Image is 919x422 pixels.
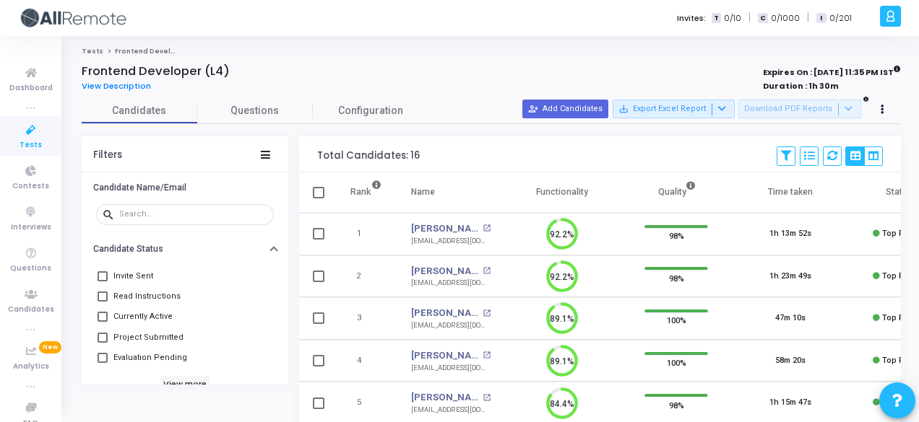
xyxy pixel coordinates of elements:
[411,306,479,320] a: [PERSON_NAME]
[677,12,706,25] label: Invites:
[483,309,491,317] mat-icon: open_in_new
[335,172,397,213] th: Rank
[505,172,619,213] th: Functionality
[738,100,861,118] button: Download PDF Reports
[807,10,809,25] span: |
[113,329,184,346] span: Project Submitted
[769,271,811,283] div: 1h 23m 49s
[93,244,163,255] h6: Candidate Status
[748,10,751,25] span: |
[113,308,173,325] span: Currently Active
[335,297,397,340] td: 3
[12,180,49,193] span: Contests
[113,349,187,366] span: Evaluation Pending
[82,103,197,118] span: Candidates
[618,104,629,114] mat-icon: save_alt
[335,255,397,298] td: 2
[619,172,733,213] th: Quality
[775,355,806,367] div: 58m 20s
[667,313,686,328] span: 100%
[11,221,51,234] span: Interviews
[10,263,51,275] span: Questions
[763,63,901,79] strong: Expires On : [DATE] 11:35 PM IST
[483,351,491,359] mat-icon: open_in_new
[669,271,684,285] span: 98%
[13,361,49,373] span: Analytics
[411,348,479,363] a: [PERSON_NAME]
[667,356,686,370] span: 100%
[816,13,826,24] span: I
[669,397,684,412] span: 98%
[113,288,181,305] span: Read Instructions
[829,12,852,25] span: 0/201
[20,139,42,151] span: Tests
[768,184,813,200] div: Time taken
[771,12,800,25] span: 0/1000
[411,390,479,405] a: [PERSON_NAME]
[712,13,721,24] span: T
[197,103,313,118] span: Questions
[82,64,230,79] h4: Frontend Developer (L4)
[411,184,435,200] div: Name
[119,210,268,219] input: Search...
[411,363,491,374] div: [EMAIL_ADDRESS][DOMAIN_NAME]
[769,397,811,409] div: 1h 15m 47s
[102,208,119,221] mat-icon: search
[522,100,608,118] button: Add Candidates
[93,149,122,161] div: Filters
[613,100,735,118] button: Export Excel Report
[82,80,151,92] span: View Description
[338,103,403,118] span: Configuration
[8,304,54,316] span: Candidates
[483,267,491,275] mat-icon: open_in_new
[82,47,901,56] nav: breadcrumb
[82,238,288,260] button: Candidate Status
[82,176,288,198] button: Candidate Name/Email
[18,4,126,32] img: logo
[411,264,479,278] a: [PERSON_NAME]
[115,47,204,56] span: Frontend Developer (L4)
[411,320,491,331] div: [EMAIL_ADDRESS][DOMAIN_NAME]
[9,82,53,94] span: Dashboard
[82,47,103,56] a: Tests
[93,183,186,193] h6: Candidate Name/Email
[775,312,806,325] div: 47m 10s
[724,12,741,25] span: 0/10
[845,146,883,166] div: View Options
[483,224,491,232] mat-icon: open_in_new
[335,340,397,382] td: 4
[411,278,491,289] div: [EMAIL_ADDRESS][DOMAIN_NAME]
[335,213,397,255] td: 1
[769,228,811,240] div: 1h 13m 52s
[411,405,491,416] div: [EMAIL_ADDRESS][DOMAIN_NAME]
[411,221,479,236] a: [PERSON_NAME]
[82,82,162,91] a: View Description
[39,341,61,353] span: New
[411,236,491,247] div: [EMAIL_ADDRESS][DOMAIN_NAME]
[758,13,767,24] span: C
[528,104,538,114] mat-icon: person_add_alt
[160,376,210,392] h6: View more
[763,80,839,92] strong: Duration : 1h 30m
[483,394,491,402] mat-icon: open_in_new
[669,229,684,243] span: 98%
[317,150,420,162] div: Total Candidates: 16
[113,268,153,285] span: Invite Sent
